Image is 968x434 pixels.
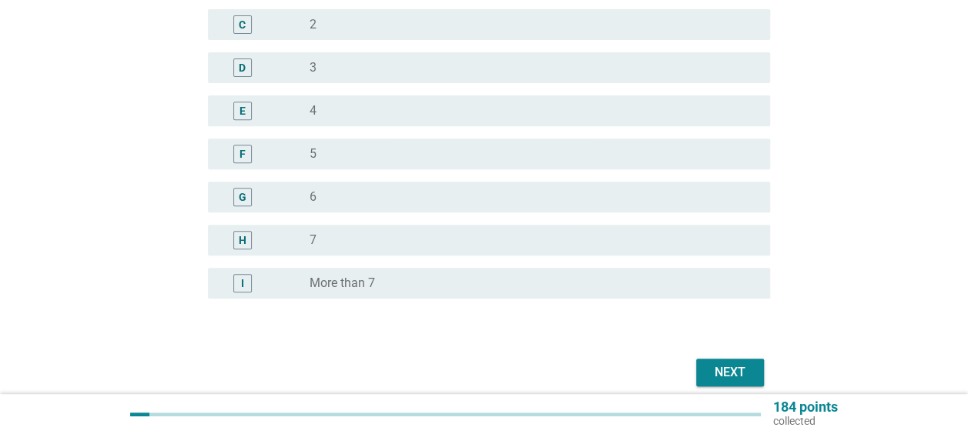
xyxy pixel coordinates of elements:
[696,359,764,386] button: Next
[310,232,317,248] label: 7
[239,189,246,205] div: G
[239,17,246,33] div: C
[773,414,838,428] p: collected
[310,146,317,162] label: 5
[239,232,246,249] div: H
[310,275,375,291] label: More than 7
[310,189,317,205] label: 6
[310,60,317,75] label: 3
[239,146,246,162] div: F
[239,60,246,76] div: D
[310,17,317,32] label: 2
[773,400,838,414] p: 184 points
[241,275,244,292] div: I
[310,103,317,119] label: 4
[239,103,246,119] div: E
[708,363,752,382] div: Next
